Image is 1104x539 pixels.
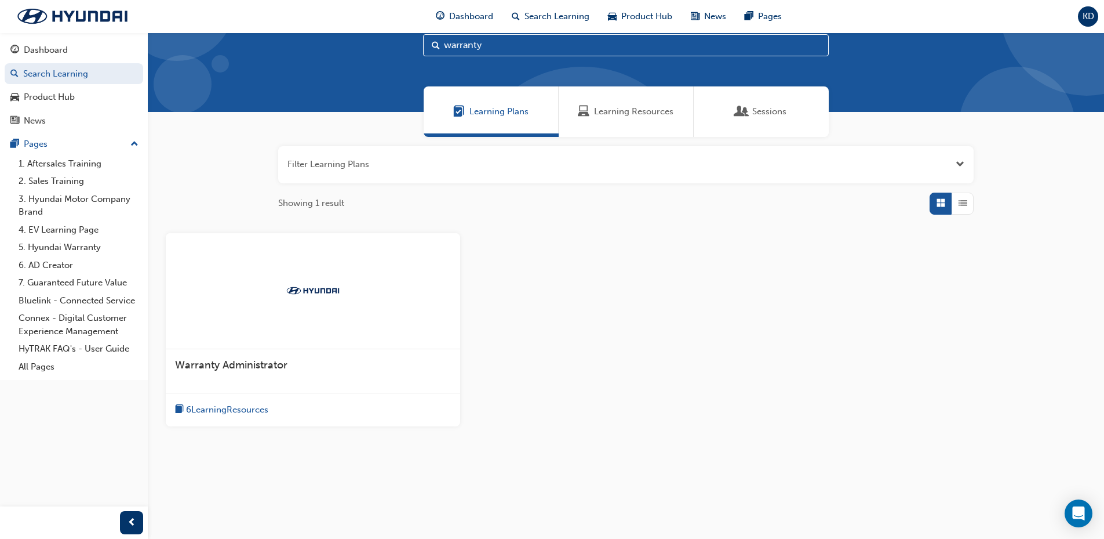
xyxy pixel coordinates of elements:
[453,105,465,118] span: Learning Plans
[691,9,699,24] span: news-icon
[5,86,143,108] a: Product Hub
[758,10,782,23] span: Pages
[5,133,143,155] button: Pages
[427,5,502,28] a: guage-iconDashboard
[5,110,143,132] a: News
[14,358,143,376] a: All Pages
[424,86,559,137] a: Learning PlansLearning Plans
[694,86,829,137] a: SessionsSessions
[559,86,694,137] a: Learning ResourcesLearning Resources
[14,292,143,310] a: Bluelink - Connected Service
[578,105,589,118] span: Learning Resources
[599,5,682,28] a: car-iconProduct Hub
[436,9,444,24] span: guage-icon
[956,158,964,171] button: Open the filter
[736,105,748,118] span: Sessions
[594,105,673,118] span: Learning Resources
[186,403,268,417] span: 6 Learning Resources
[127,516,136,530] span: prev-icon
[1078,6,1098,27] button: KD
[959,197,967,210] span: List
[5,39,143,61] a: Dashboard
[704,10,726,23] span: News
[524,10,589,23] span: Search Learning
[14,172,143,190] a: 2. Sales Training
[14,190,143,221] a: 3. Hyundai Motor Company Brand
[14,155,143,173] a: 1. Aftersales Training
[423,34,829,56] input: Search...
[278,197,344,210] span: Showing 1 result
[469,105,529,118] span: Learning Plans
[10,92,19,103] span: car-icon
[10,139,19,150] span: pages-icon
[175,359,287,371] span: Warranty Administrator
[24,44,68,57] div: Dashboard
[621,10,672,23] span: Product Hub
[24,114,46,128] div: News
[14,256,143,274] a: 6. AD Creator
[512,9,520,24] span: search-icon
[10,69,19,79] span: search-icon
[14,309,143,340] a: Connex - Digital Customer Experience Management
[745,9,753,24] span: pages-icon
[1065,500,1092,527] div: Open Intercom Messenger
[432,39,440,52] span: Search
[10,45,19,56] span: guage-icon
[5,37,143,133] button: DashboardSearch LearningProduct HubNews
[449,10,493,23] span: Dashboard
[175,403,184,417] span: book-icon
[14,274,143,292] a: 7. Guaranteed Future Value
[24,91,75,104] div: Product Hub
[608,9,617,24] span: car-icon
[175,403,268,417] button: book-icon6LearningResources
[14,221,143,239] a: 4. EV Learning Page
[1083,10,1094,23] span: KD
[166,233,460,426] a: TrakWarranty Administratorbook-icon6LearningResources
[24,138,48,151] div: Pages
[735,5,791,28] a: pages-iconPages
[14,238,143,256] a: 5. Hyundai Warranty
[130,137,139,152] span: up-icon
[682,5,735,28] a: news-iconNews
[6,4,139,28] img: Trak
[5,63,143,85] a: Search Learning
[10,116,19,126] span: news-icon
[937,197,945,210] span: Grid
[502,5,599,28] a: search-iconSearch Learning
[14,340,143,358] a: HyTRAK FAQ's - User Guide
[752,105,786,118] span: Sessions
[281,285,345,296] img: Trak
